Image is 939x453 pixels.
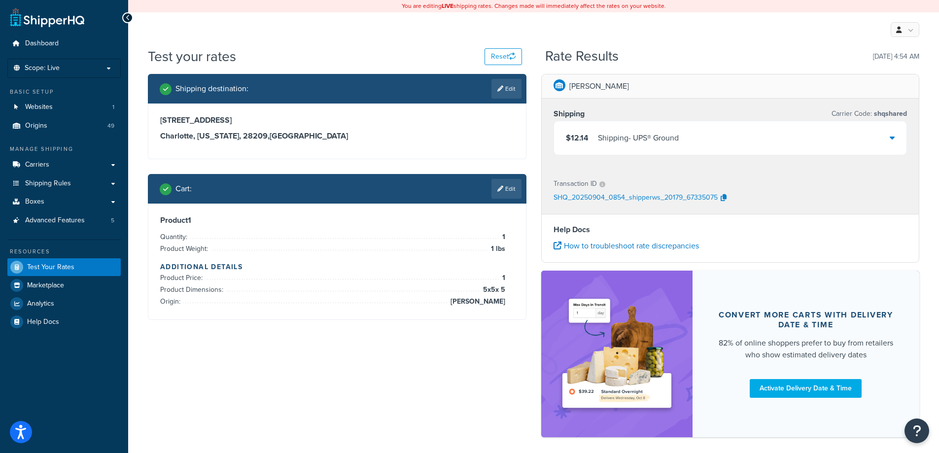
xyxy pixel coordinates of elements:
h4: Help Docs [554,224,907,236]
li: Websites [7,98,121,116]
span: Scope: Live [25,64,60,72]
span: 1 lbs [488,243,505,255]
div: Resources [7,247,121,256]
span: 1 [500,272,505,284]
button: Open Resource Center [904,418,929,443]
a: Websites1 [7,98,121,116]
h3: [STREET_ADDRESS] [160,115,514,125]
a: Activate Delivery Date & Time [750,379,862,398]
span: 5 x 5 x 5 [481,284,505,296]
p: Carrier Code: [832,107,907,121]
a: Edit [491,79,522,99]
span: Shipping Rules [25,179,71,188]
span: [PERSON_NAME] [448,296,505,308]
div: Shipping - UPS® Ground [598,131,679,145]
span: Dashboard [25,39,59,48]
span: Help Docs [27,318,59,326]
span: Carriers [25,161,49,169]
div: Manage Shipping [7,145,121,153]
span: 5 [111,216,114,225]
h4: Additional Details [160,262,514,272]
div: 82% of online shoppers prefer to buy from retailers who show estimated delivery dates [716,337,896,361]
li: Origins [7,117,121,135]
h3: Shipping [554,109,585,119]
span: Quantity: [160,232,190,242]
span: Origins [25,122,47,130]
span: Origin: [160,296,183,307]
a: Help Docs [7,313,121,331]
span: 49 [107,122,114,130]
p: Transaction ID [554,177,597,191]
span: Product Price: [160,273,205,283]
span: Boxes [25,198,44,206]
span: Advanced Features [25,216,85,225]
a: Dashboard [7,35,121,53]
span: Product Dimensions: [160,284,226,295]
span: 1 [500,231,505,243]
a: Advanced Features5 [7,211,121,230]
b: LIVE [442,1,453,10]
h3: Product 1 [160,215,514,225]
li: Advanced Features [7,211,121,230]
h2: Shipping destination : [175,84,248,93]
button: Reset [485,48,522,65]
a: Analytics [7,295,121,313]
a: Edit [491,179,522,199]
span: Product Weight: [160,244,210,254]
h2: Cart : [175,184,192,193]
div: Basic Setup [7,88,121,96]
span: 1 [112,103,114,111]
span: Websites [25,103,53,111]
h1: Test your rates [148,47,236,66]
a: Shipping Rules [7,174,121,193]
a: Carriers [7,156,121,174]
a: How to troubleshoot rate discrepancies [554,240,699,251]
span: $12.14 [566,132,589,143]
span: Analytics [27,300,54,308]
p: [DATE] 4:54 AM [873,50,919,64]
a: Origins49 [7,117,121,135]
span: shqshared [872,108,907,119]
p: [PERSON_NAME] [569,79,629,93]
a: Test Your Rates [7,258,121,276]
span: Test Your Rates [27,263,74,272]
h2: Rate Results [545,49,619,64]
img: feature-image-ddt-36eae7f7280da8017bfb280eaccd9c446f90b1fe08728e4019434db127062ab4.png [556,285,678,422]
div: Convert more carts with delivery date & time [716,310,896,330]
a: Marketplace [7,277,121,294]
span: Marketplace [27,281,64,290]
h3: Charlotte, [US_STATE], 28209 , [GEOGRAPHIC_DATA] [160,131,514,141]
a: Boxes [7,193,121,211]
p: SHQ_20250904_0854_shipperws_20179_67335075 [554,191,718,206]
